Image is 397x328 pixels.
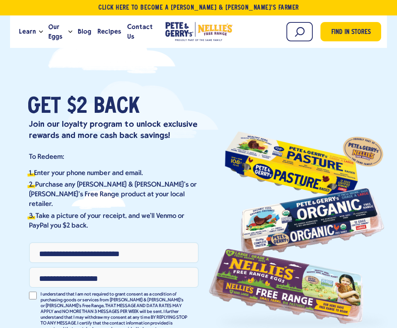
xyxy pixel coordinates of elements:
[75,21,94,42] a: Blog
[68,31,72,33] button: Open the dropdown menu for Our Eggs
[286,22,313,41] input: Search
[19,27,36,36] span: Learn
[48,22,65,41] span: Our Eggs
[29,168,199,178] li: Enter your phone number and email.
[94,21,124,42] a: Recipes
[127,22,153,41] span: Contact Us
[29,211,199,231] li: Take a picture of your receipt, and we'll Venmo or PayPal you $2 back.
[29,292,37,299] input: I understand that I am not required to grant consent as a condition of purchasing goods or servic...
[45,21,68,42] a: Our Eggs
[78,27,91,36] span: Blog
[29,153,199,161] p: To Redeem:
[29,180,199,209] li: Purchase any [PERSON_NAME] & [PERSON_NAME]’s or [PERSON_NAME]'s Free Range product at your local ...
[320,22,381,41] a: Find in Stores
[16,21,39,42] a: Learn
[94,95,140,119] span: Back
[27,95,61,119] span: Get
[331,27,371,38] span: Find in Stores
[97,27,121,36] span: Recipes
[67,95,87,119] span: $2
[124,21,156,42] a: Contact Us
[39,31,43,33] button: Open the dropdown menu for Learn
[29,119,199,141] p: Join our loyalty program to unlock exclusive rewards and more cash back savings!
